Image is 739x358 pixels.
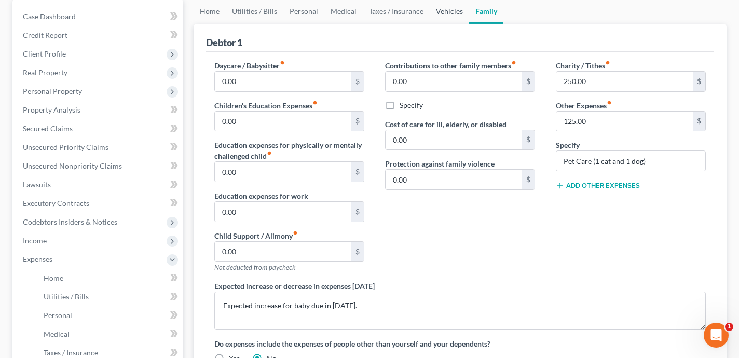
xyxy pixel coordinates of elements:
a: Unsecured Nonpriority Claims [15,157,183,175]
button: Send a message… [178,274,195,291]
i: fiber_manual_record [280,60,285,65]
label: Daycare / Babysitter [214,60,285,71]
div: $ [351,202,364,222]
img: Profile image for Operator [30,6,46,22]
div: Hi [PERSON_NAME]! I see in your downloads that schedule A/B from [DATE] was not checked as amende... [8,95,170,348]
div: $ [522,130,535,150]
span: Lawsuits [23,180,51,189]
div: Debtor 1 [206,36,242,49]
div: $ [351,112,364,131]
a: Credit Report [15,26,183,45]
span: Unsecured Nonpriority Claims [23,161,122,170]
label: Charity / Tithes [556,60,610,71]
label: Do expenses include the expenses of people other than yourself and your dependents? [214,338,706,349]
button: Upload attachment [16,279,24,287]
button: Add Other Expenses [556,182,640,190]
a: Lawsuits [15,175,183,194]
span: Income [23,236,47,245]
input: -- [215,162,351,182]
div: $ [522,170,535,189]
label: Cost of care for ill, elderly, or disabled [385,119,507,130]
textarea: Message… [9,257,199,274]
button: go back [7,4,26,24]
i: fiber_manual_record [511,60,516,65]
a: Utilities / Bills [35,287,183,306]
button: Start recording [66,279,74,287]
label: Child Support / Alimony [214,230,298,241]
span: Credit Report [23,31,67,39]
h1: Operator [50,5,87,13]
input: -- [215,72,351,91]
i: fiber_manual_record [607,100,612,105]
span: Medical [44,329,70,338]
div: $ [693,72,705,91]
input: -- [215,112,351,131]
button: Gif picker [49,279,58,287]
input: -- [215,242,351,261]
a: Property Analysis [15,101,183,119]
span: Property Analysis [23,105,80,114]
div: Close [182,4,201,23]
a: Home [35,269,183,287]
div: $ [351,242,364,261]
input: -- [556,72,693,91]
span: Client Profile [23,49,66,58]
div: Hi [PERSON_NAME]! I see in your downloads that schedule A/B from [DATE] was not checked as amende... [17,101,162,264]
span: Personal Property [23,87,82,95]
div: The case was for [PERSON_NAME] [67,47,191,57]
i: fiber_manual_record [605,60,610,65]
span: Case Dashboard [23,12,76,21]
a: Secured Claims [15,119,183,138]
label: Contributions to other family members [385,60,516,71]
span: Taxes / Insurance [44,348,98,357]
span: Executory Contracts [23,199,89,208]
div: $ [522,72,535,91]
input: Specify... [556,151,705,171]
div: [PHONE_NUMBER] [125,71,191,81]
span: Unsecured Priority Claims [23,143,108,152]
span: Home [44,273,63,282]
span: Codebtors Insiders & Notices [23,217,117,226]
input: -- [386,72,522,91]
button: Emoji picker [33,279,41,287]
div: [PHONE_NUMBER] [116,64,199,87]
label: Protection against family violence [385,158,495,169]
i: fiber_manual_record [267,150,272,156]
div: $ [351,162,364,182]
label: Other Expenses [556,100,612,111]
iframe: Intercom live chat [704,323,729,348]
span: Expenses [23,255,52,264]
input: -- [386,170,522,189]
input: -- [386,130,522,150]
label: Specify [556,140,580,150]
label: Children's Education Expenses [214,100,318,111]
span: Personal [44,311,72,320]
span: Real Property [23,68,67,77]
label: Education expenses for physically or mentally challenged child [214,140,364,161]
div: $ [351,72,364,91]
input: -- [215,202,351,222]
span: Utilities / Bills [44,292,89,301]
label: Expected increase or decrease in expenses [DATE] [214,281,375,292]
span: Not deducted from paycheck [214,263,295,271]
label: Specify [400,100,423,111]
input: -- [556,112,693,131]
a: Personal [35,306,183,325]
a: Executory Contracts [15,194,183,213]
span: 1 [725,323,733,331]
label: Education expenses for work [214,190,308,201]
a: Unsecured Priority Claims [15,138,183,157]
i: fiber_manual_record [312,100,318,105]
div: Shane says… [8,40,199,64]
p: The team can also help [50,13,129,23]
div: Shane says… [8,64,199,95]
button: Home [162,4,182,24]
div: $ [693,112,705,131]
span: Secured Claims [23,124,73,133]
div: The case was for [PERSON_NAME] [59,40,199,63]
a: Medical [35,325,183,343]
a: Case Dashboard [15,7,183,26]
i: fiber_manual_record [293,230,298,236]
